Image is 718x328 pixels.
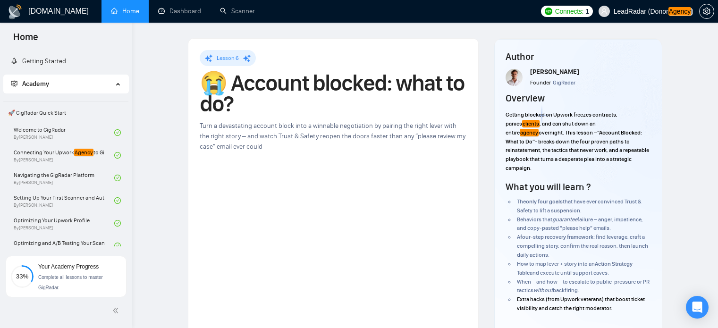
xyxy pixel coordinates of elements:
a: Optimizing and A/B Testing Your Scanner for Better Results [14,235,114,256]
em: guarantee [552,216,577,223]
span: How to map lever + story into an [517,261,595,267]
span: Your Academy Progress [38,263,99,270]
strong: Action Strategy Table [517,261,633,276]
span: Academy [11,80,49,88]
span: A [517,234,520,240]
span: Complete all lessons to master GigRadar. [38,275,103,290]
h4: Author [506,50,650,63]
span: and execute until support caves. [530,269,609,276]
span: check-circle [114,243,121,249]
a: Welcome to GigRadarBy[PERSON_NAME] [14,122,114,143]
span: backfiring. [553,287,579,294]
span: Connects: [555,6,583,17]
span: The [517,198,526,205]
em: without [533,287,553,294]
span: Extra hacks (from Upwork veterans) that boost ticket visibility and catch the right moderator. [517,296,645,311]
strong: “Account Blocked: What to Do” [506,129,642,145]
a: setting [699,8,714,15]
span: 33% [11,273,34,279]
a: Navigating the GigRadar PlatformBy[PERSON_NAME] [14,168,114,188]
h4: Overview [506,92,545,105]
span: check-circle [114,129,121,136]
img: logo [8,4,23,19]
em: agency [520,129,539,136]
span: check-circle [114,220,121,227]
button: setting [699,4,714,19]
span: that have ever convinced Trust & Safety to lift a suspension. [517,198,642,214]
img: Screenshot+at+Jun+18+10-48-53%E2%80%AFPM.png [506,69,523,86]
em: Agency [668,7,692,16]
img: upwork-logo.png [545,8,552,15]
span: 1 [585,6,589,17]
span: Home [6,30,46,50]
span: check-circle [114,197,121,204]
span: Getting blocked on Upwork freezes contracts, panics , and can shut down an entire overnight. This... [506,111,617,136]
span: - breaks down the four proven paths to reinstatement, the tactics that never work, and a repeatab... [506,138,649,172]
a: Setting Up Your First Scanner and Auto-BidderBy[PERSON_NAME] [14,190,114,211]
span: LeadRadar (Donor ) [614,8,693,15]
em: clients [522,120,540,127]
span: : find leverage, craft a compelling story, confirm the real reason, then launch daily actions. [517,234,648,258]
a: searchScanner [220,7,255,15]
strong: four-step recovery framework [520,234,593,240]
span: user [601,8,608,15]
a: Connecting Your UpworkAgencyto GigRadarBy[PERSON_NAME] [14,145,114,166]
span: Lesson 6 [217,55,239,61]
span: Founder [530,79,551,86]
span: GigRadar [553,79,575,86]
span: Behaviors that [517,216,552,223]
span: failure – anger, impatience, and copy-pasted “please help” emails. [517,216,643,232]
span: Turn a devastating account block into a winnable negotiation by pairing the right lever with the ... [200,122,465,151]
a: Optimizing Your Upwork ProfileBy[PERSON_NAME] [14,213,114,234]
strong: only four goals [526,198,563,205]
a: rocketGetting Started [11,57,66,65]
span: check-circle [114,152,121,159]
h4: What you will learn ? [506,180,591,193]
span: double-left [112,306,122,315]
div: Open Intercom Messenger [686,296,709,319]
span: fund-projection-screen [11,80,17,87]
span: When – and how – to escalate to public-pressure or PR tactics [517,278,650,294]
li: Getting Started [3,52,128,71]
span: check-circle [114,175,121,181]
span: [PERSON_NAME] [530,68,579,76]
h1: 😭 Account blocked: what to do? [200,73,467,114]
a: homeHome [111,7,139,15]
a: dashboardDashboard [158,7,201,15]
span: 🚀 GigRadar Quick Start [4,103,127,122]
span: Academy [22,80,49,88]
